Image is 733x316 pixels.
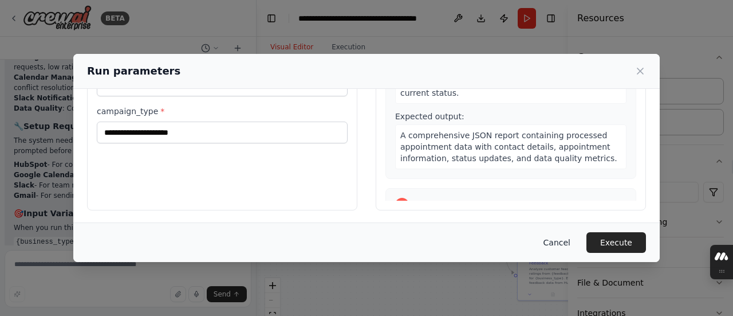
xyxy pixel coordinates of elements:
[87,63,180,79] h2: Run parameters
[97,106,348,117] label: campaign_type
[400,131,617,163] span: A comprehensive JSON report containing processed appointment data with contact details, appointme...
[395,198,409,212] div: 2
[395,112,464,121] span: Expected output:
[586,232,646,253] button: Execute
[416,199,526,210] span: Manage Calendar Workflow
[400,42,614,97] span: . Retrieve contacts with appointments, analyze appointment fields, and prepare a structured datas...
[534,232,580,253] button: Cancel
